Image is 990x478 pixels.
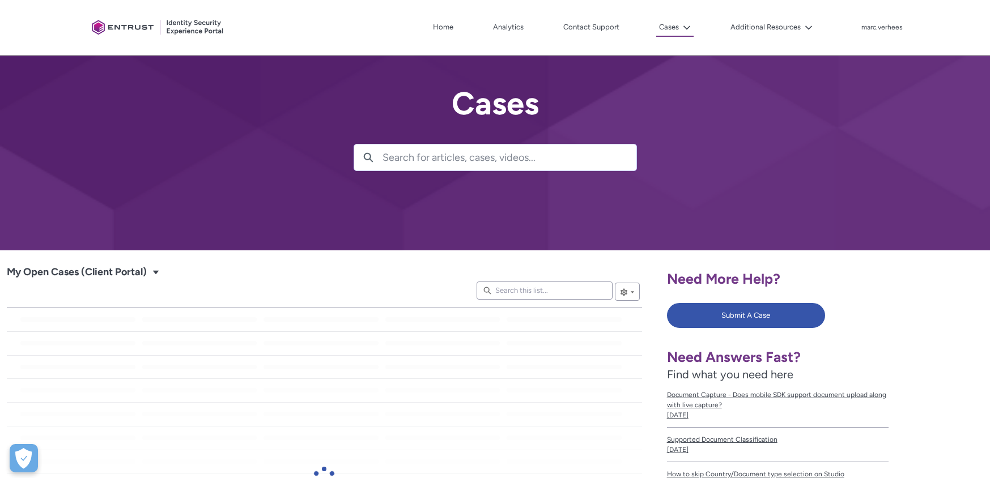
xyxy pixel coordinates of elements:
button: Additional Resources [728,19,815,36]
span: Document Capture - Does mobile SDK support document upload along with live capture? [667,390,889,410]
lightning-formatted-date-time: [DATE] [667,446,689,454]
button: List View Controls [615,283,640,301]
div: Cookie Preferences [10,444,38,472]
a: Contact Support [560,19,622,36]
a: Document Capture - Does mobile SDK support document upload along with live capture?[DATE] [667,383,889,428]
a: Supported Document Classification[DATE] [667,428,889,462]
button: Select a List View: Cases [149,265,163,279]
lightning-formatted-date-time: [DATE] [667,411,689,419]
button: User Profile marc.verhees [861,21,903,32]
span: Find what you need here [667,368,793,381]
span: My Open Cases (Client Portal) [7,263,147,281]
h1: Need Answers Fast? [667,348,889,366]
a: Analytics, opens in new tab [490,19,526,36]
button: Submit A Case [667,303,825,328]
button: Open Preferences [10,444,38,472]
h2: Cases [354,86,637,121]
a: Home [430,19,456,36]
span: Supported Document Classification [667,434,889,445]
p: marc.verhees [861,24,903,32]
button: Search [354,144,383,170]
input: Search this list... [477,281,613,300]
input: Search for articles, cases, videos... [383,144,636,170]
span: Need More Help? [667,270,780,287]
button: Cases [656,19,694,37]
